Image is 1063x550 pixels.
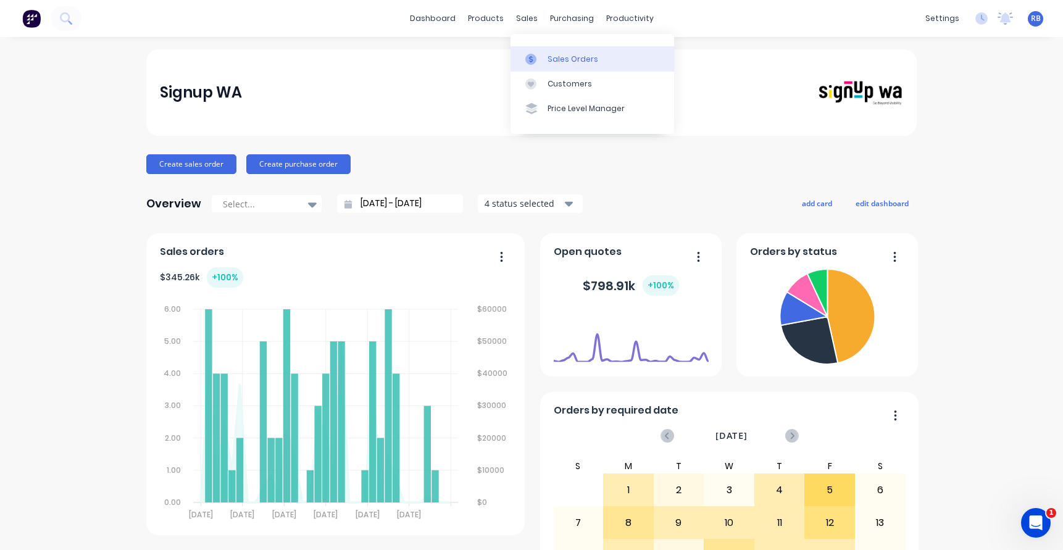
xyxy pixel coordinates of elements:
[146,191,201,216] div: Overview
[164,368,181,378] tspan: 4.00
[704,507,754,538] div: 10
[750,244,837,259] span: Orders by status
[817,80,903,106] img: Signup WA
[146,154,236,174] button: Create sales order
[511,96,674,121] a: Price Level Manager
[510,9,544,28] div: sales
[754,459,805,473] div: T
[643,275,679,296] div: + 100 %
[22,9,41,28] img: Factory
[544,9,600,28] div: purchasing
[478,336,507,346] tspan: $50000
[164,336,181,346] tspan: 5.00
[855,459,906,473] div: S
[478,194,583,213] button: 4 status selected
[755,507,804,538] div: 11
[805,507,854,538] div: 12
[548,78,592,90] div: Customers
[1021,508,1051,538] iframe: Intercom live chat
[704,475,754,506] div: 3
[805,475,854,506] div: 5
[160,267,243,288] div: $ 345.26k
[164,304,181,314] tspan: 6.00
[654,475,704,506] div: 2
[165,433,181,443] tspan: 2.00
[548,54,598,65] div: Sales Orders
[188,509,212,520] tspan: [DATE]
[804,459,855,473] div: F
[755,475,804,506] div: 4
[478,368,508,378] tspan: $40000
[478,400,507,410] tspan: $30000
[462,9,510,28] div: products
[478,304,507,314] tspan: $60000
[856,475,905,506] div: 6
[314,509,338,520] tspan: [DATE]
[548,103,625,114] div: Price Level Manager
[1046,508,1056,518] span: 1
[478,433,507,443] tspan: $20000
[167,465,181,475] tspan: 1.00
[603,459,654,473] div: M
[654,459,704,473] div: T
[478,497,488,507] tspan: $0
[654,507,704,538] div: 9
[715,429,748,443] span: [DATE]
[704,459,754,473] div: W
[848,195,917,211] button: edit dashboard
[604,475,653,506] div: 1
[553,459,604,473] div: S
[856,507,905,538] div: 13
[554,244,622,259] span: Open quotes
[511,72,674,96] a: Customers
[600,9,660,28] div: productivity
[160,244,224,259] span: Sales orders
[404,9,462,28] a: dashboard
[207,267,243,288] div: + 100 %
[160,80,242,105] div: Signup WA
[1031,13,1041,24] span: RB
[583,275,679,296] div: $ 798.91k
[356,509,380,520] tspan: [DATE]
[246,154,351,174] button: Create purchase order
[485,197,562,210] div: 4 status selected
[554,507,603,538] div: 7
[794,195,840,211] button: add card
[230,509,254,520] tspan: [DATE]
[919,9,965,28] div: settings
[604,507,653,538] div: 8
[164,497,181,507] tspan: 0.00
[397,509,421,520] tspan: [DATE]
[478,465,505,475] tspan: $10000
[511,46,674,71] a: Sales Orders
[272,509,296,520] tspan: [DATE]
[165,400,181,410] tspan: 3.00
